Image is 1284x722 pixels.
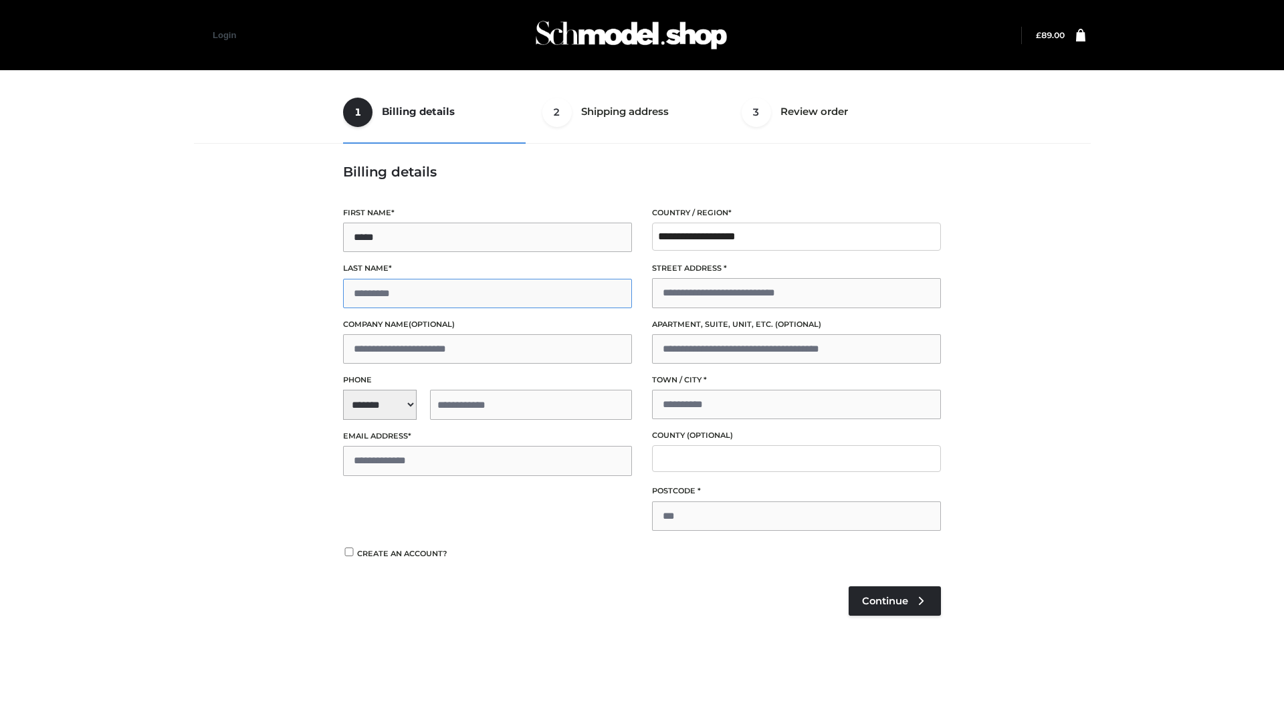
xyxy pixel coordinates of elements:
label: Town / City [652,374,941,386]
label: Company name [343,318,632,331]
label: County [652,429,941,442]
label: Street address [652,262,941,275]
label: Country / Region [652,207,941,219]
label: Apartment, suite, unit, etc. [652,318,941,331]
span: (optional) [687,431,733,440]
a: £89.00 [1036,30,1065,40]
label: Phone [343,374,632,386]
h3: Billing details [343,164,941,180]
img: Schmodel Admin 964 [531,9,732,62]
input: Create an account? [343,548,355,556]
label: Last name [343,262,632,275]
a: Login [213,30,236,40]
a: Continue [849,586,941,616]
bdi: 89.00 [1036,30,1065,40]
span: (optional) [775,320,821,329]
label: First name [343,207,632,219]
label: Email address [343,430,632,443]
span: Continue [862,595,908,607]
span: Create an account? [357,549,447,558]
label: Postcode [652,485,941,497]
span: (optional) [409,320,455,329]
span: £ [1036,30,1041,40]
